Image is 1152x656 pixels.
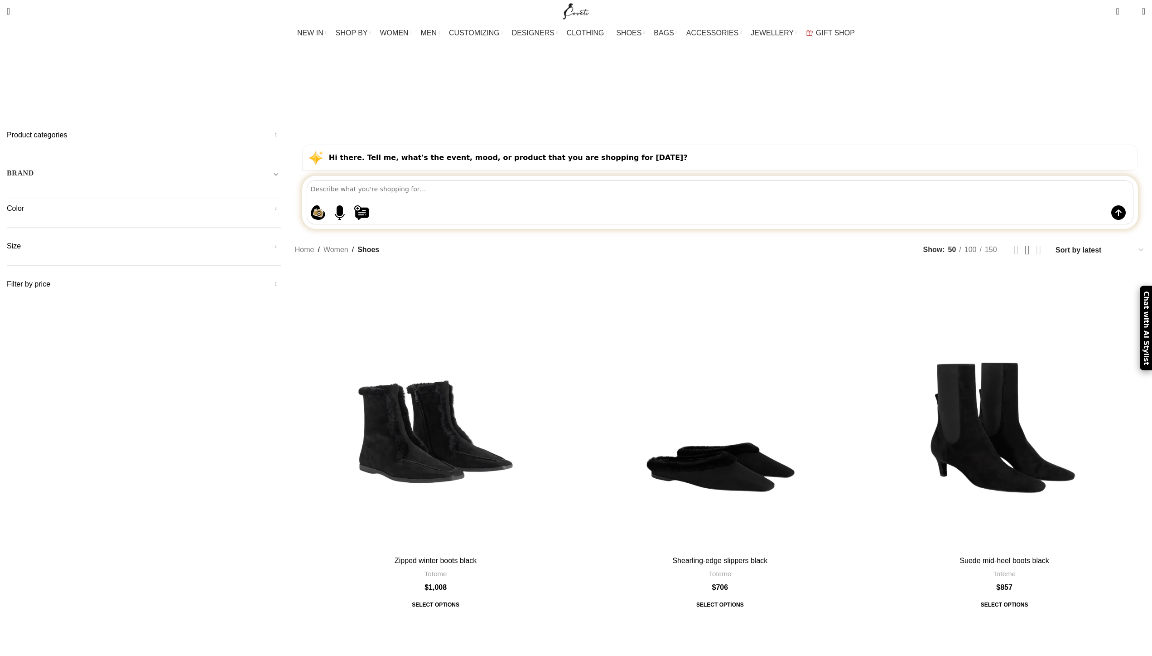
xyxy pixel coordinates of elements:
[327,87,350,96] span: Boots
[961,244,980,256] a: 100
[1111,2,1123,20] a: 0
[529,87,550,96] span: Heels
[405,597,466,613] span: Select options
[712,583,728,591] bdi: 706
[357,244,379,256] span: Shoes
[295,270,577,552] a: Zipped winter boots black
[654,29,674,37] span: BAGS
[405,597,466,613] a: Select options for “Zipped winter boots black”
[424,583,447,591] bdi: 1,008
[421,24,440,42] a: MEN
[816,29,855,37] span: GIFT SHOP
[790,87,825,96] span: Sneakers
[564,81,594,103] a: Loafers
[616,24,645,42] a: SHOES
[7,130,281,140] h5: Product categories
[323,244,348,256] a: Women
[751,29,794,37] span: JEWELLERY
[7,241,281,251] h5: Size
[974,597,1035,613] a: Select options for “Suede mid-heel boots black”
[654,24,677,42] a: BAGS
[336,24,371,42] a: SHOP BY
[424,569,447,578] a: Toteme
[564,87,594,96] span: Loafers
[567,24,607,42] a: CLOTHING
[996,583,1000,591] span: $
[525,55,548,73] a: Go back
[421,29,437,37] span: MEN
[616,29,641,37] span: SHOES
[449,24,503,42] a: CUSTOMIZING
[745,81,776,103] a: Slippers
[686,29,739,37] span: ACCESSORIES
[297,29,323,37] span: NEW IN
[982,244,1000,256] a: 150
[295,244,314,256] a: Home
[7,204,281,214] h5: Color
[512,24,558,42] a: DESIGNERS
[579,270,861,552] a: Shearling-edge slippers black
[701,87,732,96] span: Sandals
[424,583,429,591] span: $
[665,81,687,103] a: Mules
[996,583,1012,591] bdi: 857
[1025,243,1030,257] a: Grid view 3
[2,2,14,20] a: Search
[567,29,604,37] span: CLOTHING
[1014,243,1019,257] a: Grid view 2
[7,168,34,178] h5: BRAND
[1036,243,1041,257] a: Grid view 4
[665,87,687,96] span: Mules
[608,81,651,103] a: Monk shoes
[948,246,956,253] span: 50
[1128,9,1135,16] span: 0
[297,24,327,42] a: NEW IN
[959,557,1049,564] a: Suede mid-heel boots black
[380,24,412,42] a: WOMEN
[863,270,1145,552] a: Suede mid-heel boots black
[690,597,750,613] span: Select options
[1055,243,1145,257] select: Shop order
[295,244,379,256] nav: Breadcrumb
[512,29,554,37] span: DESIGNERS
[985,246,997,253] span: 150
[548,52,604,76] h1: Shoes
[380,29,409,37] span: WOMEN
[363,87,434,96] span: Brogues & Oxfords
[1117,5,1123,11] span: 0
[1126,2,1135,20] div: My Wishlist
[336,29,368,37] span: SHOP BY
[686,24,742,42] a: ACCESSORIES
[745,87,776,96] span: Slippers
[974,597,1035,613] span: Select options
[529,81,550,103] a: Heels
[690,597,750,613] a: Select options for “Shearling-edge slippers black”
[395,557,477,564] a: Zipped winter boots black
[327,81,350,103] a: Boots
[806,24,855,42] a: GIFT SHOP
[672,557,767,564] a: Shearling-edge slippers black
[806,30,813,36] img: GiftBag
[964,246,977,253] span: 100
[449,29,500,37] span: CUSTOMIZING
[448,81,516,103] a: Flip Flops & Slides
[448,87,516,96] span: Flip Flops & Slides
[945,244,959,256] a: 50
[751,24,797,42] a: JEWELLERY
[7,168,281,184] div: Toggle filter
[993,569,1016,578] a: Toteme
[790,81,825,103] a: Sneakers
[363,81,434,103] a: Brogues & Oxfords
[561,7,591,15] a: Site logo
[709,569,731,578] a: Toteme
[701,81,732,103] a: Sandals
[2,24,1150,42] div: Main navigation
[923,244,945,256] span: Show
[7,279,281,289] h5: Filter by price
[608,87,651,96] span: Monk shoes
[712,583,716,591] span: $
